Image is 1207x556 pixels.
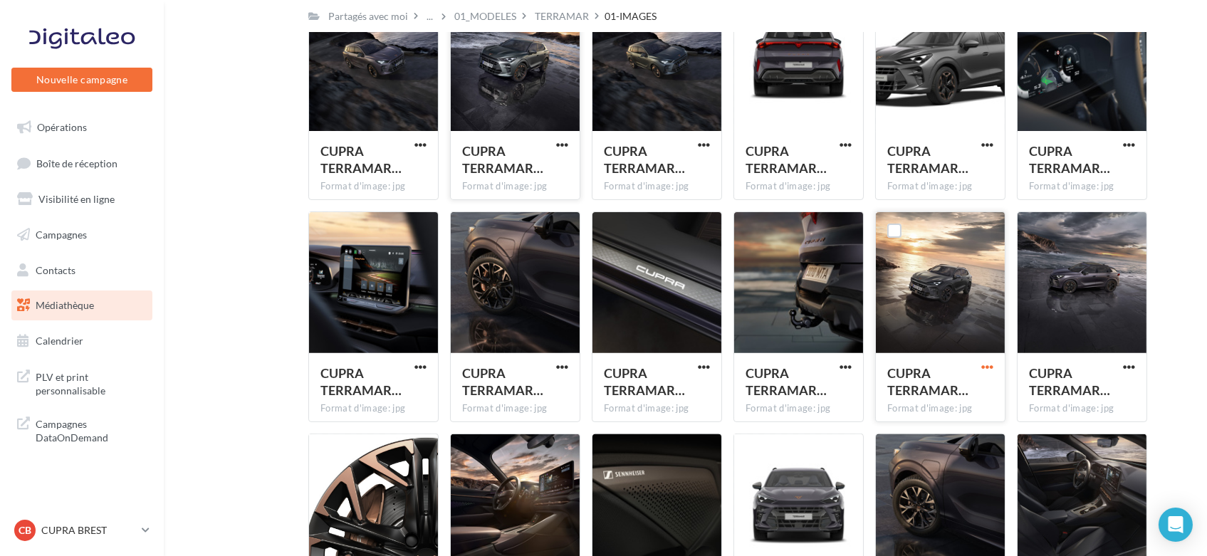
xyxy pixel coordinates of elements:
[320,402,427,415] div: Format d'image: jpg
[462,180,568,193] div: Format d'image: jpg
[887,365,968,398] span: CUPRA TERRAMAR 003
[604,180,710,193] div: Format d'image: jpg
[320,143,402,176] span: CUPRA TERRAMAR 114
[328,9,408,23] div: Partagés avec moi
[605,9,657,23] div: 01-IMAGES
[535,9,589,23] div: TERRAMAR
[9,148,155,179] a: Boîte de réception
[746,143,827,176] span: CUPRA TERRAMAR 137
[746,402,852,415] div: Format d'image: jpg
[9,326,155,356] a: Calendrier
[320,180,427,193] div: Format d'image: jpg
[320,365,402,398] span: CUPRA TERRAMAR 174
[887,402,993,415] div: Format d'image: jpg
[887,143,968,176] span: CUPRA TERRAMAR 083
[9,112,155,142] a: Opérations
[9,409,155,451] a: Campagnes DataOnDemand
[36,157,117,169] span: Boîte de réception
[1029,143,1110,176] span: CUPRA TERRAMAR 173
[11,517,152,544] a: CB CUPRA BREST
[38,193,115,205] span: Visibilité en ligne
[37,121,87,133] span: Opérations
[9,362,155,404] a: PLV et print personnalisable
[604,402,710,415] div: Format d'image: jpg
[36,229,87,241] span: Campagnes
[462,402,568,415] div: Format d'image: jpg
[1029,402,1135,415] div: Format d'image: jpg
[462,365,543,398] span: CUPRA TERRAMAR 123
[746,365,827,398] span: CUPRA TERRAMAR 128
[9,220,155,250] a: Campagnes
[9,256,155,285] a: Contacts
[462,143,543,176] span: CUPRA TERRAMAR 148
[36,299,94,311] span: Médiathèque
[36,414,147,445] span: Campagnes DataOnDemand
[9,290,155,320] a: Médiathèque
[887,180,993,193] div: Format d'image: jpg
[1159,508,1193,542] div: Open Intercom Messenger
[11,68,152,92] button: Nouvelle campagne
[424,6,436,26] div: ...
[36,263,75,276] span: Contacts
[454,9,516,23] div: 01_MODELES
[36,367,147,398] span: PLV et print personnalisable
[1029,180,1135,193] div: Format d'image: jpg
[1029,365,1110,398] span: CUPRA TERRAMAR 112
[19,523,31,537] span: CB
[9,184,155,214] a: Visibilité en ligne
[746,180,852,193] div: Format d'image: jpg
[36,335,83,347] span: Calendrier
[604,143,685,176] span: CUPRA TERRAMAR 151
[604,365,685,398] span: CUPRA TERRAMAR 070
[41,523,136,537] p: CUPRA BREST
